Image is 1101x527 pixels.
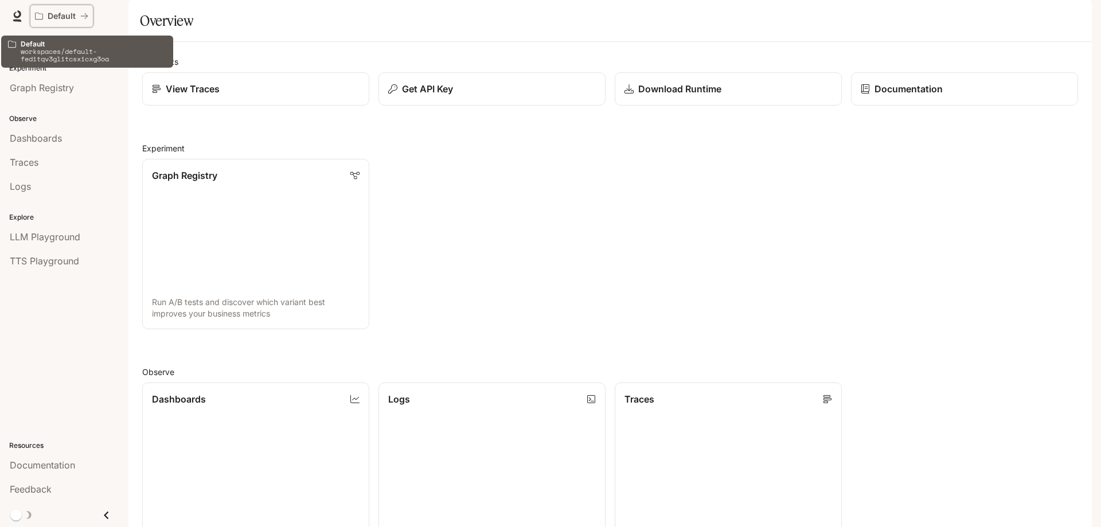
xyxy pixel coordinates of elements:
h2: Shortcuts [142,56,1078,68]
h2: Observe [142,366,1078,378]
p: Download Runtime [638,82,721,96]
button: Get API Key [378,72,606,106]
p: Get API Key [402,82,453,96]
p: workspaces/default-feditqv3glitcsxicxg3oa [21,48,166,63]
p: Dashboards [152,392,206,406]
p: Graph Registry [152,169,217,182]
a: Documentation [851,72,1078,106]
p: Traces [624,392,654,406]
button: All workspaces [30,5,93,28]
p: Run A/B tests and discover which variant best improves your business metrics [152,296,360,319]
a: Download Runtime [615,72,842,106]
p: Default [48,11,76,21]
a: Graph RegistryRun A/B tests and discover which variant best improves your business metrics [142,159,369,329]
p: View Traces [166,82,220,96]
p: Logs [388,392,410,406]
a: View Traces [142,72,369,106]
p: Documentation [874,82,943,96]
h2: Experiment [142,142,1078,154]
p: Default [21,40,166,48]
h1: Overview [140,9,193,32]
